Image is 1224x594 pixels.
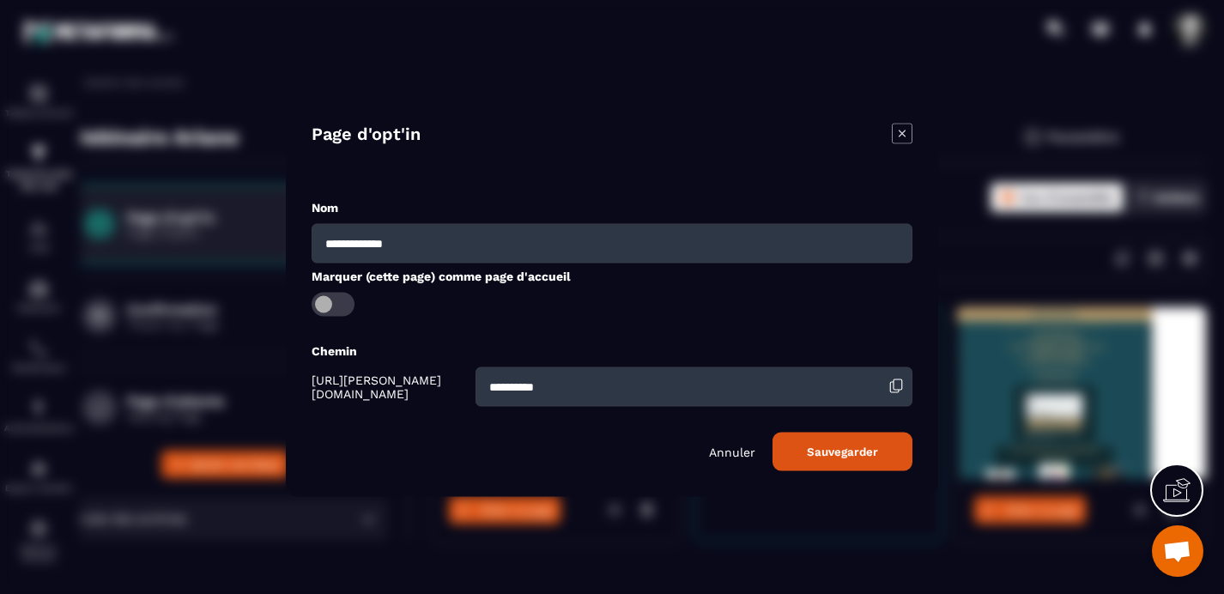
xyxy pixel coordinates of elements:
[1152,525,1203,577] div: Ouvrir le chat
[312,373,471,401] span: [URL][PERSON_NAME][DOMAIN_NAME]
[312,201,338,215] label: Nom
[312,270,571,283] label: Marquer (cette page) comme page d'accueil
[709,445,755,458] p: Annuler
[312,124,421,148] h4: Page d'opt'in
[773,433,912,471] button: Sauvegarder
[312,344,357,358] label: Chemin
